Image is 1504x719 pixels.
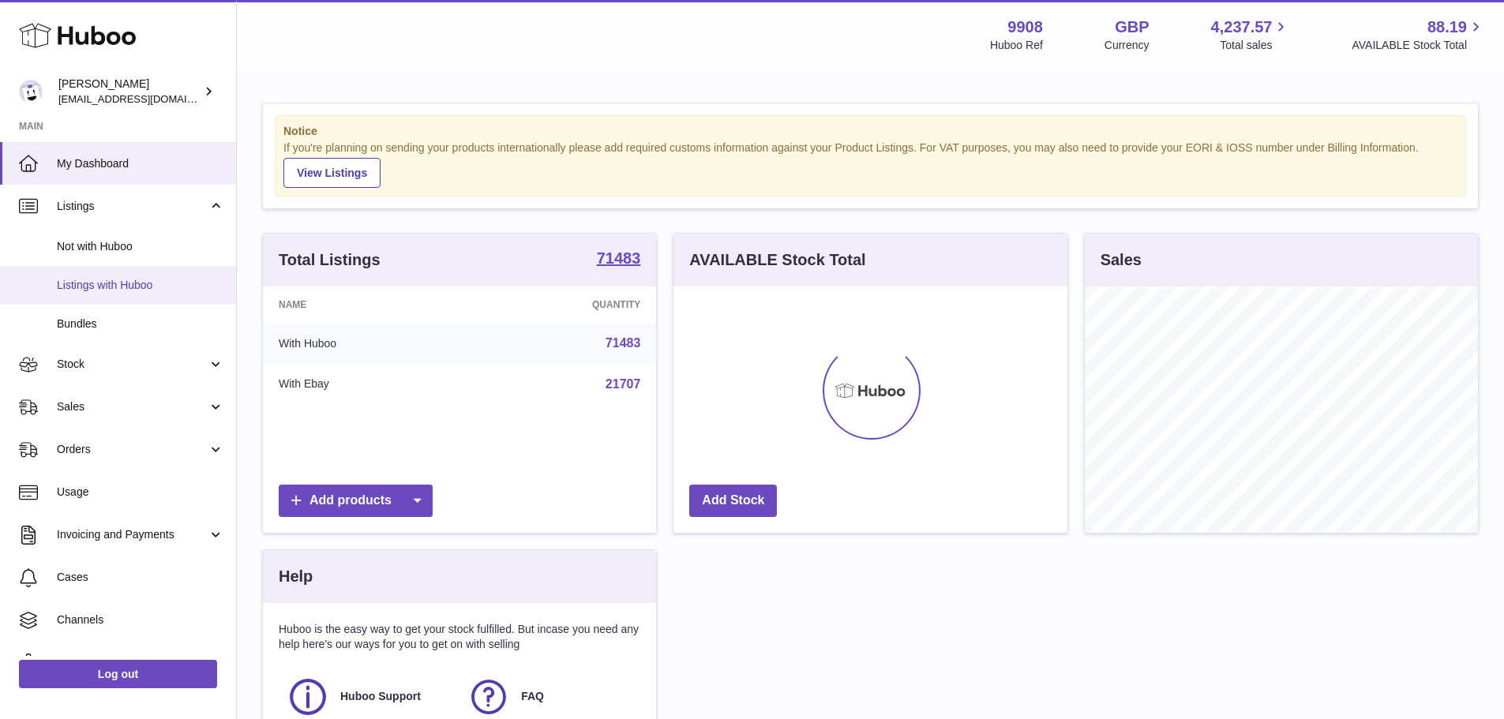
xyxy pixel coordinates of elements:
[467,676,632,718] a: FAQ
[1352,38,1485,53] span: AVAILABLE Stock Total
[57,570,224,585] span: Cases
[19,660,217,688] a: Log out
[597,250,641,266] strong: 71483
[57,485,224,500] span: Usage
[606,377,641,391] a: 21707
[1220,38,1290,53] span: Total sales
[287,676,452,718] a: Huboo Support
[1105,38,1150,53] div: Currency
[57,357,208,372] span: Stock
[279,566,313,587] h3: Help
[57,527,208,542] span: Invoicing and Payments
[1211,17,1291,53] a: 4,237.57 Total sales
[57,316,224,331] span: Bundles
[57,156,224,171] span: My Dashboard
[283,140,1457,188] div: If you're planning on sending your products internationally please add required customs informati...
[1427,17,1467,38] span: 88.19
[471,286,656,323] th: Quantity
[57,399,208,414] span: Sales
[57,655,224,670] span: Settings
[58,77,201,107] div: [PERSON_NAME]
[57,278,224,293] span: Listings with Huboo
[597,250,641,269] a: 71483
[279,622,640,652] p: Huboo is the easy way to get your stock fulfilled. But incase you need any help here's our ways f...
[606,336,641,350] a: 71483
[283,124,1457,139] strong: Notice
[1115,17,1149,38] strong: GBP
[57,199,208,214] span: Listings
[283,158,381,188] a: View Listings
[279,485,433,517] a: Add products
[1352,17,1485,53] a: 88.19 AVAILABLE Stock Total
[57,239,224,254] span: Not with Huboo
[279,249,381,271] h3: Total Listings
[689,249,865,271] h3: AVAILABLE Stock Total
[263,323,471,364] td: With Huboo
[57,612,224,627] span: Channels
[521,689,544,704] span: FAQ
[19,80,43,103] img: internalAdmin-9908@internal.huboo.com
[58,92,232,105] span: [EMAIL_ADDRESS][DOMAIN_NAME]
[1101,249,1142,271] h3: Sales
[57,442,208,457] span: Orders
[689,485,777,517] a: Add Stock
[340,689,421,704] span: Huboo Support
[1007,17,1043,38] strong: 9908
[1211,17,1273,38] span: 4,237.57
[263,364,471,405] td: With Ebay
[263,286,471,323] th: Name
[990,38,1043,53] div: Huboo Ref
